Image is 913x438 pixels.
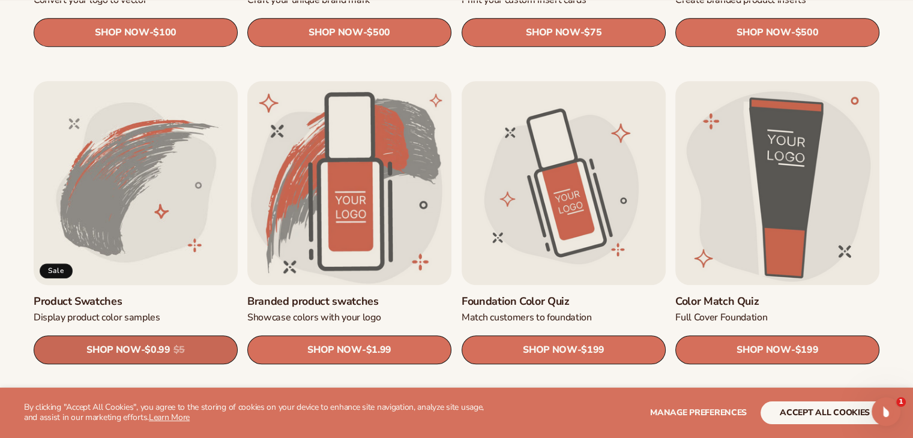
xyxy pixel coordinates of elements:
[247,19,451,47] a: SHOP NOW- $500
[34,19,238,47] a: SHOP NOW- $100
[872,397,900,426] iframe: Intercom live chat
[675,295,879,308] a: Color Match Quiz
[247,295,451,308] a: Branded product swatches
[581,344,604,356] span: $199
[896,397,906,407] span: 1
[367,28,391,39] span: $500
[761,401,889,424] button: accept all cookies
[95,27,149,38] span: SHOP NOW
[526,27,580,38] span: SHOP NOW
[24,403,498,423] p: By clicking "Accept All Cookies", you agree to the storing of cookies on your device to enhance s...
[86,344,140,356] span: SHOP NOW
[795,344,818,356] span: $199
[650,401,747,424] button: Manage preferences
[145,344,170,356] span: $0.99
[737,344,791,356] span: SHOP NOW
[462,335,666,364] a: SHOP NOW- $199
[523,344,577,356] span: SHOP NOW
[366,344,391,356] span: $1.99
[173,344,185,356] s: $5
[462,295,666,308] a: Foundation Color Quiz
[308,344,362,356] span: SHOP NOW
[153,28,176,39] span: $100
[737,27,791,38] span: SHOP NOW
[675,335,879,364] a: SHOP NOW- $199
[675,19,879,47] a: SHOP NOW- $500
[247,335,451,364] a: SHOP NOW- $1.99
[650,407,747,418] span: Manage preferences
[462,19,666,47] a: SHOP NOW- $75
[795,28,818,39] span: $500
[34,335,238,364] a: SHOP NOW- $0.99 $5
[309,27,363,38] span: SHOP NOW
[584,28,601,39] span: $75
[149,412,190,423] a: Learn More
[34,295,238,308] a: Product Swatches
